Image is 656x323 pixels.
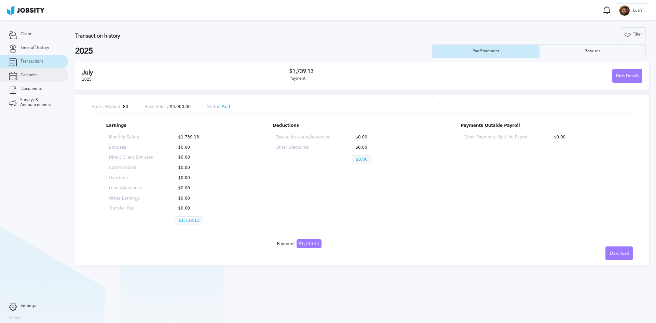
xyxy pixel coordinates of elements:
[619,5,630,16] div: L
[175,186,219,191] p: $0.00
[109,145,153,150] p: Bonuses
[9,316,21,320] label: Version:
[20,98,60,107] span: Surveys & Announcements
[175,176,219,180] p: $0.00
[289,68,466,75] h3: $1,739.13
[276,135,330,140] p: Discounts Loans/Advances
[75,33,387,39] h3: Transaction history
[20,304,36,308] span: Settings
[621,28,645,41] div: Filter
[109,186,153,191] p: Loans/Advances
[207,104,221,109] span: Status:
[7,5,44,15] img: ab4bad089aa723f57921c736e9817d99.png
[352,155,371,164] p: $0.00
[616,3,649,17] button: LLuan
[145,104,170,109] span: Base Salary:
[109,196,153,201] p: Other Earnings
[207,105,230,109] p: Paid
[276,145,330,150] p: Other Discounts
[581,49,604,54] div: Bonuses
[82,69,289,76] h2: July
[109,155,153,160] p: Direct Client Bonuses
[175,155,219,160] p: $0.00
[109,206,153,211] p: Transfer Fee
[20,32,31,37] span: Client
[20,45,49,50] span: Time off history
[20,59,43,64] span: Transactions
[109,135,153,140] p: Monthly Salary
[612,69,642,83] button: Hide Details
[463,135,528,140] p: Other Payments Outside Payroll
[175,145,219,150] p: $0.00
[20,73,37,78] span: Calendar
[175,216,203,225] p: $1,739.13
[610,251,629,256] span: Download
[109,176,153,180] p: Overtime
[92,104,122,109] span: Hours Worked:
[145,105,191,109] p: $4,000.00
[432,44,539,58] button: Pay Statement
[461,123,618,128] p: Payments Outside Payroll
[469,49,503,54] div: Pay Statement
[92,105,128,109] p: 80
[550,135,615,140] p: $0.00
[106,123,222,128] p: Earnings
[75,46,432,56] h2: 2025
[630,8,645,13] span: Luan
[352,135,407,140] p: $0.00
[175,206,219,211] p: $0.00
[605,246,633,260] button: Download
[277,242,322,246] div: Payment
[297,239,322,248] span: $1,739.13
[273,123,409,128] p: Deductions
[539,44,646,58] button: Bonuses
[621,27,646,41] button: Filter
[352,145,407,150] p: $0.00
[289,76,466,81] div: Payment
[175,196,219,201] p: $0.00
[109,165,153,170] p: Commissions
[175,135,219,140] p: $1,739.13
[82,77,92,82] span: 2025
[20,86,42,91] span: Documents
[175,165,219,170] p: $0.00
